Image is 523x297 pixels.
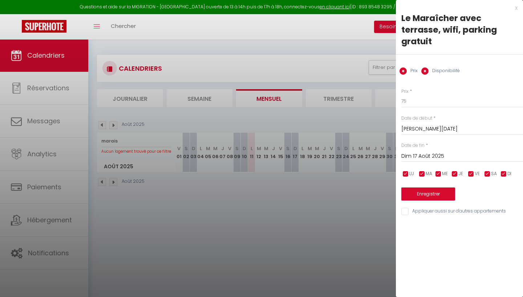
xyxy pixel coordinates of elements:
[442,170,448,177] span: ME
[401,187,455,201] button: Enregistrer
[401,12,518,47] div: Le Maraîcher avec terrasse, wifi, parking gratuit
[475,170,480,177] span: VE
[426,170,432,177] span: MA
[396,4,518,12] div: x
[401,142,425,149] label: Date de fin
[401,88,409,95] label: Prix
[6,3,28,25] button: Open LiveChat chat widget
[401,115,432,122] label: Date de début
[429,67,460,75] label: Disponibilité
[507,170,511,177] span: DI
[409,170,414,177] span: LU
[407,67,418,75] label: Prix
[491,170,497,177] span: SA
[458,170,463,177] span: JE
